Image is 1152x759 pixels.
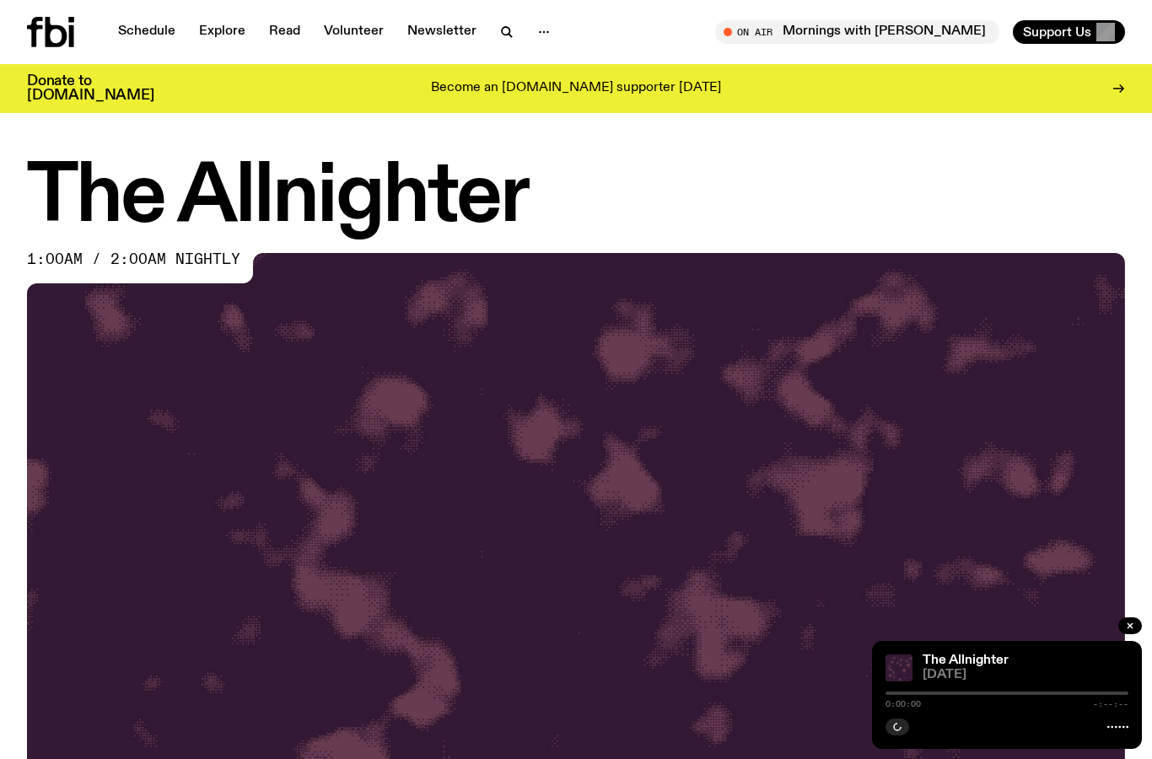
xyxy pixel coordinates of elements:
a: Volunteer [314,20,394,44]
a: Newsletter [397,20,487,44]
h3: Donate to [DOMAIN_NAME] [27,74,154,103]
button: On AirMornings with [PERSON_NAME] [715,20,999,44]
span: 0:00:00 [886,700,921,708]
a: Explore [189,20,256,44]
a: Schedule [108,20,186,44]
button: Support Us [1013,20,1125,44]
span: [DATE] [923,669,1128,681]
span: -:--:-- [1093,700,1128,708]
a: The Allnighter [923,654,1009,667]
a: Read [259,20,310,44]
span: Support Us [1023,24,1091,40]
span: 1:00am / 2:00am nightly [27,253,240,266]
p: Become an [DOMAIN_NAME] supporter [DATE] [431,81,721,96]
h1: The Allnighter [27,160,1125,236]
